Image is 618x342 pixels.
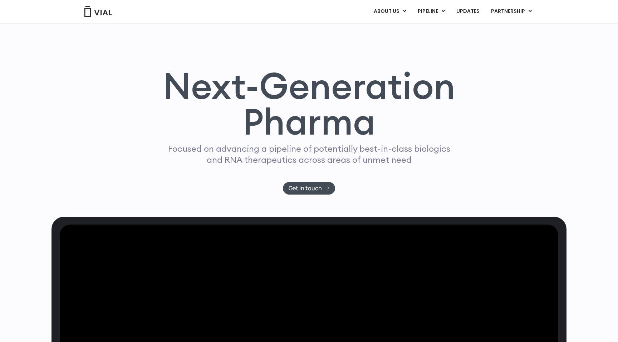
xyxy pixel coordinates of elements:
[154,68,464,140] h1: Next-Generation Pharma
[485,5,538,17] a: PARTNERSHIPMenu Toggle
[289,186,322,191] span: Get in touch
[283,182,335,195] a: Get in touch
[412,5,450,17] a: PIPELINEMenu Toggle
[84,6,112,17] img: Vial Logo
[451,5,485,17] a: UPDATES
[165,143,453,165] p: Focused on advancing a pipeline of potentially best-in-class biologics and RNA therapeutics acros...
[368,5,412,17] a: ABOUT USMenu Toggle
